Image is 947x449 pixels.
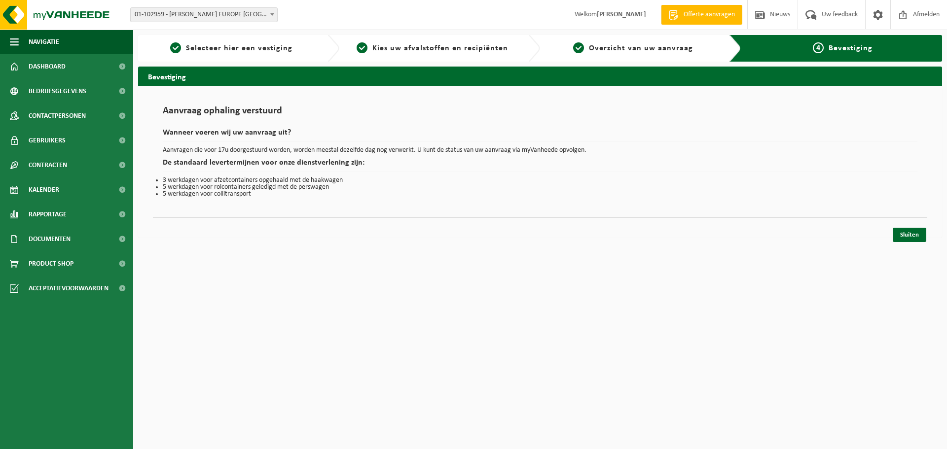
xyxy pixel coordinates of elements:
a: 2Kies uw afvalstoffen en recipiënten [344,42,521,54]
h2: Bevestiging [138,67,942,86]
span: 01-102959 - ALLARD EUROPE NV - TURNHOUT [130,7,278,22]
span: Offerte aanvragen [681,10,737,20]
a: 3Overzicht van uw aanvraag [545,42,722,54]
li: 5 werkdagen voor rolcontainers geledigd met de perswagen [163,184,917,191]
span: Kalender [29,177,59,202]
span: Kies uw afvalstoffen en recipiënten [372,44,508,52]
span: Gebruikers [29,128,66,153]
span: Documenten [29,227,71,251]
p: Aanvragen die voor 17u doorgestuurd worden, worden meestal dezelfde dag nog verwerkt. U kunt de s... [163,147,917,154]
span: Dashboard [29,54,66,79]
h2: Wanneer voeren wij uw aanvraag uit? [163,129,917,142]
iframe: chat widget [5,427,165,449]
span: Acceptatievoorwaarden [29,276,109,301]
span: 01-102959 - ALLARD EUROPE NV - TURNHOUT [131,8,277,22]
span: Selecteer hier een vestiging [186,44,292,52]
span: 1 [170,42,181,53]
span: Product Shop [29,251,73,276]
span: 4 [813,42,824,53]
h1: Aanvraag ophaling verstuurd [163,106,917,121]
span: 2 [357,42,367,53]
h2: De standaard levertermijnen voor onze dienstverlening zijn: [163,159,917,172]
span: 3 [573,42,584,53]
span: Bevestiging [829,44,873,52]
span: Navigatie [29,30,59,54]
span: Contactpersonen [29,104,86,128]
span: Bedrijfsgegevens [29,79,86,104]
span: Contracten [29,153,67,177]
strong: [PERSON_NAME] [597,11,646,18]
a: Sluiten [893,228,926,242]
li: 3 werkdagen voor afzetcontainers opgehaald met de haakwagen [163,177,917,184]
a: 1Selecteer hier een vestiging [143,42,320,54]
li: 5 werkdagen voor collitransport [163,191,917,198]
span: Overzicht van uw aanvraag [589,44,693,52]
span: Rapportage [29,202,67,227]
a: Offerte aanvragen [661,5,742,25]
